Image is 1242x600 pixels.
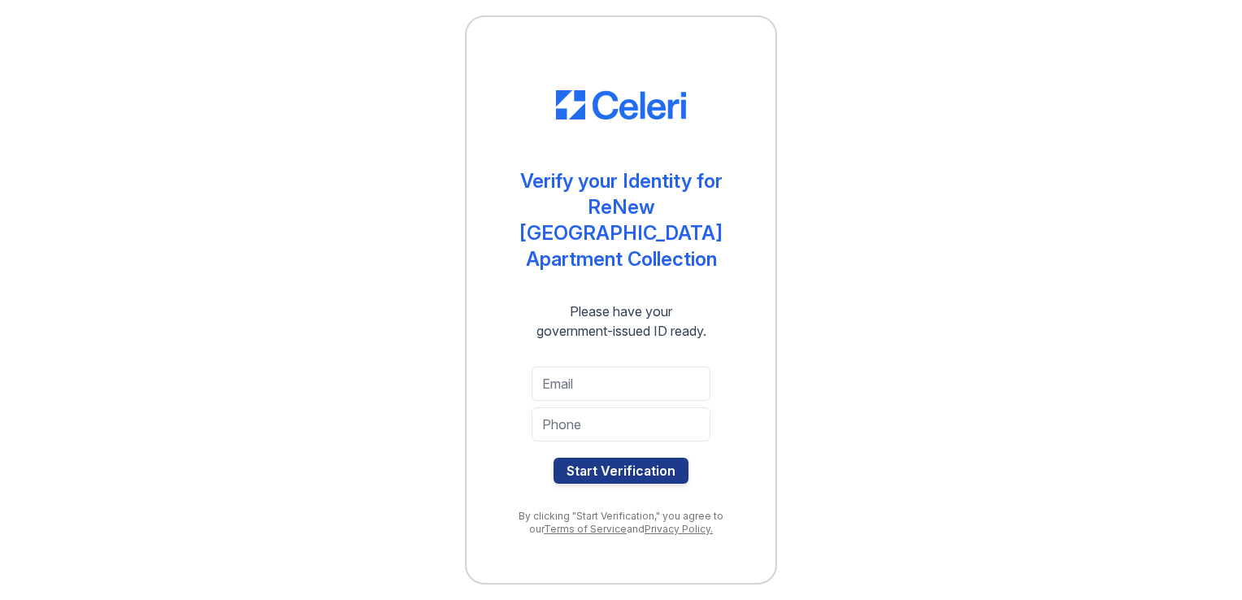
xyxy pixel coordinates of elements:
button: Start Verification [554,458,688,484]
a: Privacy Policy. [645,523,713,535]
a: Terms of Service [544,523,627,535]
img: CE_Logo_Blue-a8612792a0a2168367f1c8372b55b34899dd931a85d93a1a3d3e32e68fde9ad4.png [556,90,686,120]
div: Verify your Identity for ReNew [GEOGRAPHIC_DATA] Apartment Collection [499,168,743,272]
input: Email [532,367,710,401]
div: By clicking "Start Verification," you agree to our and [499,510,743,536]
input: Phone [532,407,710,441]
div: Please have your government-issued ID ready. [507,302,736,341]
